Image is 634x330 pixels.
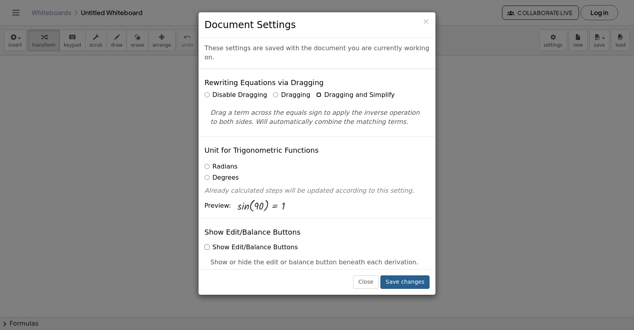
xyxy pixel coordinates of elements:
input: Degrees [204,175,210,180]
h3: Document Settings [204,18,430,32]
input: Radians [204,164,210,169]
label: Dragging and Simplify [316,91,395,100]
h4: Show Edit/Balance Buttons [204,228,300,236]
p: Drag a term across the equals sign to apply the inverse operation to both sides. Will automatical... [210,108,424,127]
button: Close [353,275,378,289]
label: Dragging [273,91,310,100]
label: Show Edit/Balance Buttons [204,243,298,252]
input: Dragging [273,92,278,97]
p: Already calculated steps will be updated according to this setting. [204,186,430,195]
h4: Rewriting Equations via Dragging [204,79,324,87]
span: Preview: [204,201,231,211]
input: Show Edit/Balance Buttons [204,245,210,250]
button: Save changes [380,275,430,289]
div: These settings are saved with the document you are currently working on. [199,38,435,69]
h4: Unit for Trigonometric Functions [204,146,319,154]
p: Show or hide the edit or balance button beneath each derivation. [210,258,424,267]
span: × [422,17,430,26]
input: Disable Dragging [204,92,210,97]
label: Degrees [204,173,239,182]
label: Radians [204,162,237,171]
input: Dragging and Simplify [316,92,321,97]
button: Close [422,17,430,26]
label: Disable Dragging [204,91,267,100]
